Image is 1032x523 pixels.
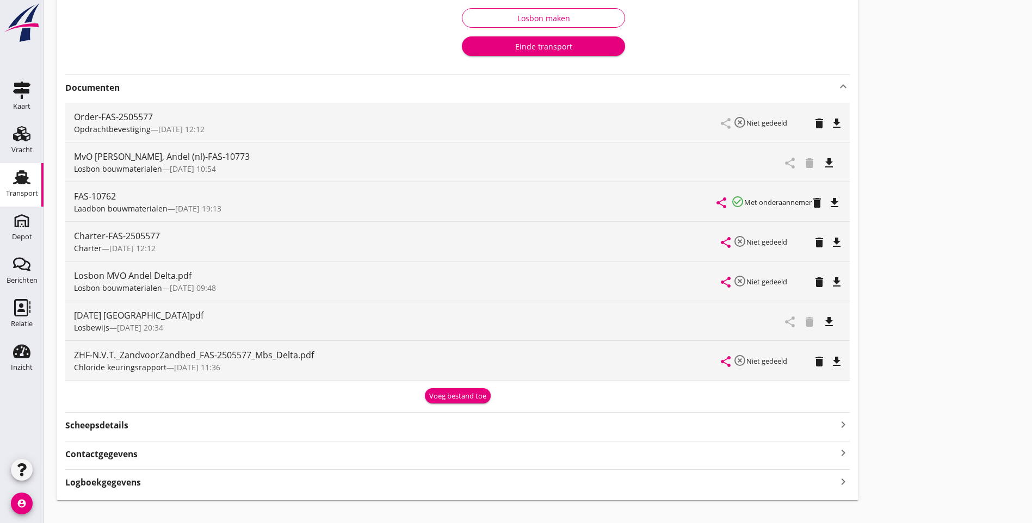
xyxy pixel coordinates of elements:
[813,117,826,130] i: delete
[74,242,721,254] div: —
[746,237,787,247] small: Niet gedeeld
[74,163,730,175] div: —
[731,195,744,208] i: check_circle_outline
[828,196,841,209] i: file_download
[170,164,216,174] span: [DATE] 10:54
[471,41,616,52] div: Einde transport
[117,322,163,333] span: [DATE] 20:34
[74,123,721,135] div: —
[813,276,826,289] i: delete
[74,362,721,373] div: —
[7,277,38,284] div: Berichten
[74,150,730,163] div: MvO [PERSON_NAME], Andel (nl)-FAS-10773
[2,3,41,43] img: logo-small.a267ee39.svg
[744,197,812,207] small: Met onderaannemer
[74,322,730,333] div: —
[109,243,156,253] span: [DATE] 12:12
[65,82,837,94] strong: Documenten
[74,269,721,282] div: Losbon MVO Andel Delta.pdf
[429,391,486,402] div: Voeg bestand toe
[74,309,730,322] div: [DATE] [GEOGRAPHIC_DATA]pdf
[11,320,33,327] div: Relatie
[813,355,826,368] i: delete
[837,446,850,460] i: keyboard_arrow_right
[462,8,625,28] button: Losbon maken
[11,146,33,153] div: Vracht
[175,203,221,214] span: [DATE] 19:13
[74,348,721,362] div: ZHF-N.V.T._ZandvoorZandbed_FAS-2505577_Mbs_Delta.pdf
[74,203,717,214] div: —
[74,164,162,174] span: Losbon bouwmaterialen
[813,236,826,249] i: delete
[719,355,732,368] i: share
[746,118,787,128] small: Niet gedeeld
[811,196,824,209] i: delete
[65,448,138,460] strong: Contactgegevens
[6,190,38,197] div: Transport
[74,229,721,242] div: Charter-FAS-2505577
[74,322,109,333] span: Losbewijs
[823,157,836,170] i: file_download
[74,283,162,293] span: Losbon bouwmaterialen
[13,103,30,110] div: Kaart
[74,190,717,203] div: FAS-10762
[733,235,746,248] i: highlight_off
[170,283,216,293] span: [DATE] 09:48
[74,282,721,294] div: —
[425,388,491,403] button: Voeg bestand toe
[74,243,102,253] span: Charter
[837,417,850,432] i: keyboard_arrow_right
[12,233,32,240] div: Depot
[11,493,33,514] i: account_circle
[830,117,843,130] i: file_download
[746,277,787,287] small: Niet gedeeld
[74,110,721,123] div: Order-FAS-2505577
[837,474,850,489] i: keyboard_arrow_right
[719,236,732,249] i: share
[733,275,746,288] i: highlight_off
[65,419,128,432] strong: Scheepsdetails
[471,13,616,24] div: Losbon maken
[719,276,732,289] i: share
[65,476,141,489] strong: Logboekgegevens
[830,276,843,289] i: file_download
[733,116,746,129] i: highlight_off
[74,362,166,372] span: Chloride keuringsrapport
[733,354,746,367] i: highlight_off
[823,315,836,328] i: file_download
[746,356,787,366] small: Niet gedeeld
[74,124,151,134] span: Opdrachtbevestiging
[158,124,205,134] span: [DATE] 12:12
[715,196,728,209] i: share
[74,203,168,214] span: Laadbon bouwmaterialen
[830,236,843,249] i: file_download
[11,364,33,371] div: Inzicht
[830,355,843,368] i: file_download
[462,36,625,56] button: Einde transport
[174,362,220,372] span: [DATE] 11:36
[837,80,850,93] i: keyboard_arrow_up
